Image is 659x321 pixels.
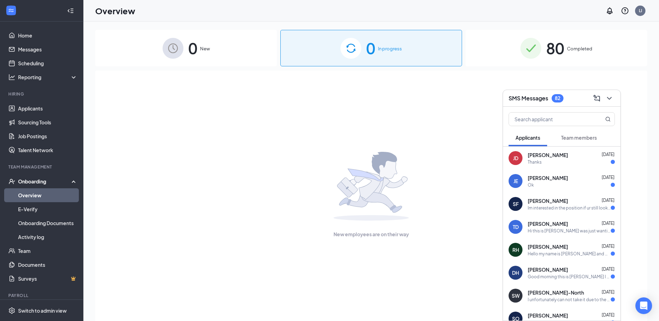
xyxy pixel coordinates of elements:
div: Thanks [528,159,542,165]
a: Sourcing Tools [18,115,77,129]
span: [PERSON_NAME] [528,266,568,273]
span: New [200,45,210,52]
h1: Overview [95,5,135,17]
a: Documents [18,258,77,272]
div: LI [639,8,642,14]
span: Applicants [516,134,540,141]
span: [DATE] [602,312,615,318]
svg: ChevronDown [605,94,613,102]
span: New employees are on their way [333,230,409,238]
span: [DATE] [602,266,615,272]
a: SurveysCrown [18,272,77,286]
svg: ComposeMessage [593,94,601,102]
svg: Notifications [606,7,614,15]
div: Onboarding [18,178,72,185]
span: Team members [561,134,597,141]
div: Payroll [8,293,76,298]
svg: MagnifyingGlass [605,116,611,122]
span: [PERSON_NAME] [528,220,568,227]
span: [DATE] [602,244,615,249]
span: [DATE] [602,198,615,203]
a: Team [18,244,77,258]
div: JD [513,155,518,162]
a: Talent Network [18,143,77,157]
div: TD [513,223,519,230]
div: JE [513,178,518,184]
a: Messages [18,42,77,56]
div: SW [512,292,520,299]
span: 0 [188,36,197,60]
svg: Collapse [67,7,74,14]
span: [DATE] [602,289,615,295]
span: 0 [366,36,375,60]
svg: UserCheck [8,178,15,185]
a: Applicants [18,101,77,115]
svg: Settings [8,307,15,314]
input: Search applicant [509,113,591,126]
button: ChevronDown [604,93,615,104]
span: [PERSON_NAME]-North [528,289,584,296]
div: Hi this is [PERSON_NAME] was just wanting to check on my application [528,228,611,234]
span: [PERSON_NAME] [528,197,568,204]
a: E-Verify [18,202,77,216]
div: I unfortunately can not take it due to the hourly pay [528,297,611,303]
div: Reporting [18,74,78,81]
span: [PERSON_NAME] [528,174,568,181]
div: Im interested in the position if ur still looking to hire [528,205,611,211]
h3: SMS Messages [509,94,548,102]
span: [PERSON_NAME] [528,243,568,250]
div: Good morning this is [PERSON_NAME] I submitted two applications for your company and was wanting ... [528,274,611,280]
div: Hiring [8,91,76,97]
a: Overview [18,188,77,202]
span: [DATE] [602,221,615,226]
svg: QuestionInfo [621,7,629,15]
span: [PERSON_NAME] [528,151,568,158]
span: [PERSON_NAME] [528,312,568,319]
div: Ok [528,182,534,188]
a: Home [18,28,77,42]
a: Scheduling [18,56,77,70]
svg: Analysis [8,74,15,81]
a: Activity log [18,230,77,244]
span: [DATE] [602,175,615,180]
div: Switch to admin view [18,307,67,314]
div: Hello my name is [PERSON_NAME] and was checking on the application I completed? [528,251,611,257]
div: SF [513,200,519,207]
a: Job Postings [18,129,77,143]
svg: WorkstreamLogo [8,7,15,14]
button: ComposeMessage [591,93,602,104]
a: Onboarding Documents [18,216,77,230]
div: 82 [555,95,560,101]
span: Completed [567,45,592,52]
span: [DATE] [602,152,615,157]
div: DH [512,269,519,276]
div: RH [512,246,519,253]
span: 80 [546,36,564,60]
div: Open Intercom Messenger [635,297,652,314]
span: In progress [378,45,402,52]
div: Team Management [8,164,76,170]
